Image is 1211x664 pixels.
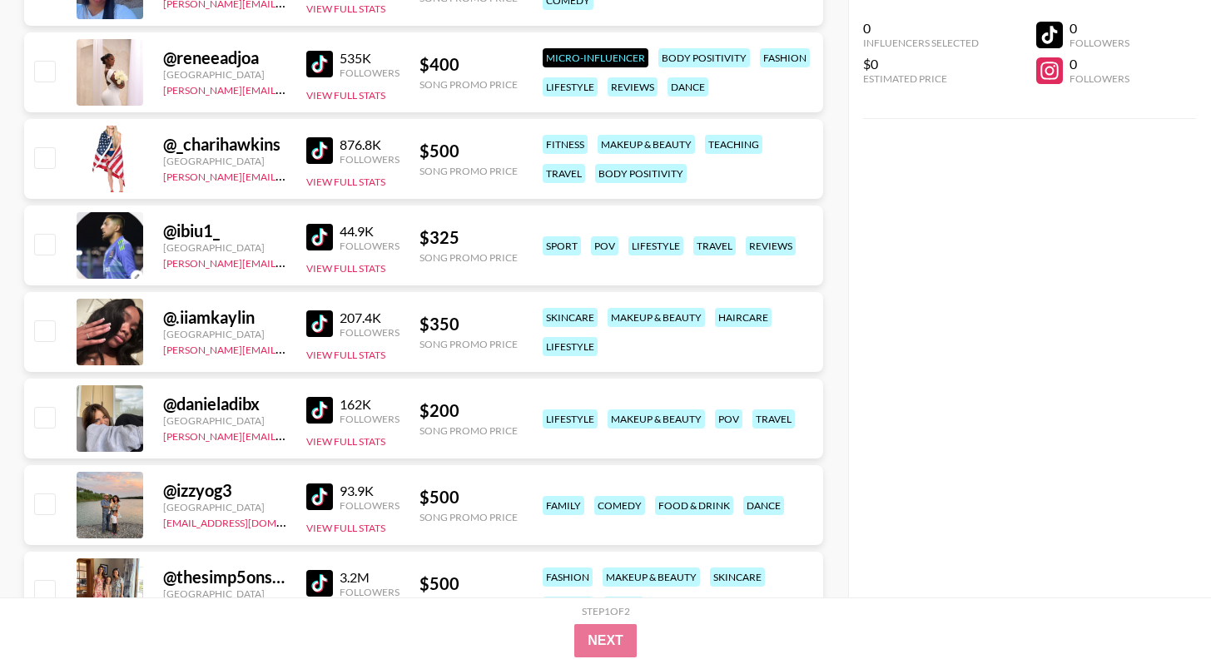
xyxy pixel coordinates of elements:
[543,48,648,67] div: Micro-Influencer
[163,513,330,529] a: [EMAIL_ADDRESS][DOMAIN_NAME]
[340,569,400,586] div: 3.2M
[306,483,333,510] img: TikTok
[163,221,286,241] div: @ ibiu1_
[1070,20,1129,37] div: 0
[863,56,979,72] div: $0
[163,81,409,97] a: [PERSON_NAME][EMAIL_ADDRESS][DOMAIN_NAME]
[419,251,518,264] div: Song Promo Price
[340,67,400,79] div: Followers
[306,262,385,275] button: View Full Stats
[863,20,979,37] div: 0
[419,54,518,75] div: $ 400
[752,409,795,429] div: travel
[760,48,810,67] div: fashion
[598,135,695,154] div: makeup & beauty
[746,236,796,255] div: reviews
[340,50,400,67] div: 535K
[1070,37,1129,49] div: Followers
[628,236,683,255] div: lifestyle
[340,326,400,339] div: Followers
[543,567,593,587] div: fashion
[306,570,333,597] img: TikTok
[603,567,700,587] div: makeup & beauty
[340,240,400,252] div: Followers
[163,340,409,356] a: [PERSON_NAME][EMAIL_ADDRESS][DOMAIN_NAME]
[340,136,400,153] div: 876.8K
[163,328,286,340] div: [GEOGRAPHIC_DATA]
[608,308,705,327] div: makeup & beauty
[419,424,518,437] div: Song Promo Price
[543,597,593,616] div: comedy
[340,223,400,240] div: 44.9K
[603,597,644,616] div: dance
[340,586,400,598] div: Followers
[543,236,581,255] div: sport
[715,409,742,429] div: pov
[340,413,400,425] div: Followers
[668,77,708,97] div: dance
[306,51,333,77] img: TikTok
[419,400,518,421] div: $ 200
[163,394,286,414] div: @ danieladibx
[1128,581,1191,644] iframe: Drift Widget Chat Controller
[163,480,286,501] div: @ izzyog3
[608,77,658,97] div: reviews
[543,409,598,429] div: lifestyle
[863,72,979,85] div: Estimated Price
[594,496,645,515] div: comedy
[163,241,286,254] div: [GEOGRAPHIC_DATA]
[591,236,618,255] div: pov
[163,427,409,443] a: [PERSON_NAME][EMAIL_ADDRESS][DOMAIN_NAME]
[543,337,598,356] div: lifestyle
[163,567,286,587] div: @ thesimp5onsisters
[163,587,286,600] div: [GEOGRAPHIC_DATA]
[595,164,687,183] div: body positivity
[710,567,765,587] div: skincare
[658,48,750,67] div: body positivity
[582,605,630,617] div: Step 1 of 2
[163,47,286,68] div: @ reneeadjoa
[306,349,385,361] button: View Full Stats
[543,77,598,97] div: lifestyle
[306,2,385,15] button: View Full Stats
[419,141,518,161] div: $ 500
[163,254,409,270] a: [PERSON_NAME][EMAIL_ADDRESS][DOMAIN_NAME]
[693,236,736,255] div: travel
[306,310,333,337] img: TikTok
[306,89,385,102] button: View Full Stats
[419,227,518,248] div: $ 325
[863,37,979,49] div: Influencers Selected
[163,414,286,427] div: [GEOGRAPHIC_DATA]
[743,496,784,515] div: dance
[1070,72,1129,85] div: Followers
[419,487,518,508] div: $ 500
[608,409,705,429] div: makeup & beauty
[163,155,286,167] div: [GEOGRAPHIC_DATA]
[543,308,598,327] div: skincare
[306,137,333,164] img: TikTok
[306,435,385,448] button: View Full Stats
[574,624,637,657] button: Next
[163,68,286,81] div: [GEOGRAPHIC_DATA]
[163,501,286,513] div: [GEOGRAPHIC_DATA]
[340,153,400,166] div: Followers
[655,496,733,515] div: food & drink
[340,483,400,499] div: 93.9K
[306,176,385,188] button: View Full Stats
[543,135,588,154] div: fitness
[163,307,286,328] div: @ .iiamkaylin
[419,511,518,523] div: Song Promo Price
[419,78,518,91] div: Song Promo Price
[705,135,762,154] div: teaching
[163,134,286,155] div: @ _charihawkins
[340,499,400,512] div: Followers
[715,308,772,327] div: haircare
[543,164,585,183] div: travel
[419,338,518,350] div: Song Promo Price
[306,522,385,534] button: View Full Stats
[340,310,400,326] div: 207.4K
[543,496,584,515] div: family
[419,165,518,177] div: Song Promo Price
[419,573,518,594] div: $ 500
[306,397,333,424] img: TikTok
